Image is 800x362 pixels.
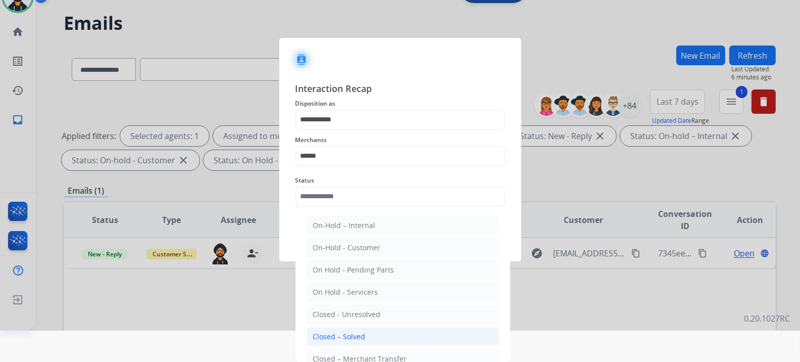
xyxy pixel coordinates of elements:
[313,265,394,275] div: On Hold - Pending Parts
[295,134,505,146] span: Merchants
[313,332,366,342] div: Closed – Solved
[295,174,505,187] span: Status
[313,309,381,320] div: Closed - Unresolved
[295,98,505,110] span: Disposition as
[313,220,376,231] div: On-Hold – Internal
[313,287,378,297] div: On Hold - Servicers
[744,312,790,325] p: 0.20.1027RC
[313,243,381,253] div: On-Hold - Customer
[295,81,505,98] span: Interaction Recap
[289,48,314,72] img: contactIcon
